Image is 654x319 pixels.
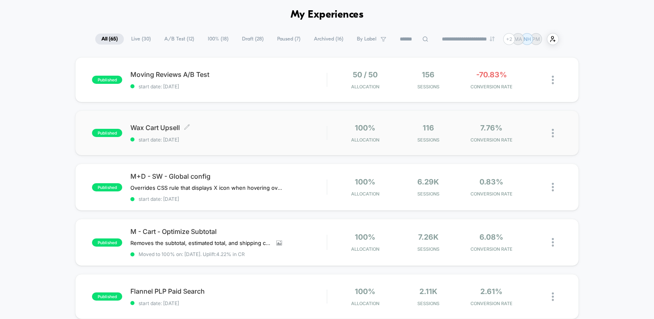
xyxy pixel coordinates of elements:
[355,177,375,186] span: 100%
[139,251,245,257] span: Moved to 100% on: [DATE] . Uplift: 4.22% in CR
[130,184,282,191] span: Overrides CSS rule that displays X icon when hovering over anchor tags without a link
[514,36,522,42] p: MA
[423,124,434,132] span: 116
[399,84,458,90] span: Sessions
[351,191,379,197] span: Allocation
[92,76,122,84] span: published
[399,137,458,143] span: Sessions
[308,34,349,45] span: Archived ( 16 )
[532,36,540,42] p: PM
[202,34,235,45] span: 100% ( 18 )
[552,76,554,84] img: close
[552,183,554,191] img: close
[125,34,157,45] span: Live ( 30 )
[462,191,521,197] span: CONVERSION RATE
[92,238,122,247] span: published
[130,300,327,306] span: start date: [DATE]
[158,34,200,45] span: A/B Test ( 12 )
[351,301,379,306] span: Allocation
[353,70,378,79] span: 50 / 50
[462,137,521,143] span: CONVERSION RATE
[503,33,515,45] div: + 2
[462,246,521,252] span: CONVERSION RATE
[130,172,327,180] span: M+D - SW - Global config
[355,287,375,296] span: 100%
[552,238,554,247] img: close
[399,191,458,197] span: Sessions
[95,34,124,45] span: All ( 65 )
[419,287,437,296] span: 2.11k
[130,287,327,295] span: Flannel PLP Paid Search
[357,36,376,42] span: By Label
[462,301,521,306] span: CONVERSION RATE
[479,177,503,186] span: 0.83%
[490,36,495,41] img: end
[417,177,439,186] span: 6.29k
[480,124,502,132] span: 7.76%
[351,84,379,90] span: Allocation
[399,246,458,252] span: Sessions
[291,9,364,21] h1: My Experiences
[130,137,327,143] span: start date: [DATE]
[92,292,122,301] span: published
[524,36,531,42] p: NH
[480,287,502,296] span: 2.61%
[552,292,554,301] img: close
[130,196,327,202] span: start date: [DATE]
[422,70,435,79] span: 156
[351,137,379,143] span: Allocation
[552,129,554,137] img: close
[130,124,327,132] span: Wax Cart Upsell
[130,83,327,90] span: start date: [DATE]
[130,240,270,246] span: Removes the subtotal, estimated total, and shipping calculated at checkout line.
[479,233,503,241] span: 6.08%
[462,84,521,90] span: CONVERSION RATE
[92,183,122,191] span: published
[130,70,327,79] span: Moving Reviews A/B Test
[130,227,327,236] span: M - Cart - Optimize Subtotal
[418,233,439,241] span: 7.26k
[92,129,122,137] span: published
[236,34,270,45] span: Draft ( 28 )
[271,34,307,45] span: Paused ( 7 )
[355,124,375,132] span: 100%
[351,246,379,252] span: Allocation
[399,301,458,306] span: Sessions
[476,70,507,79] span: -70.83%
[355,233,375,241] span: 100%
